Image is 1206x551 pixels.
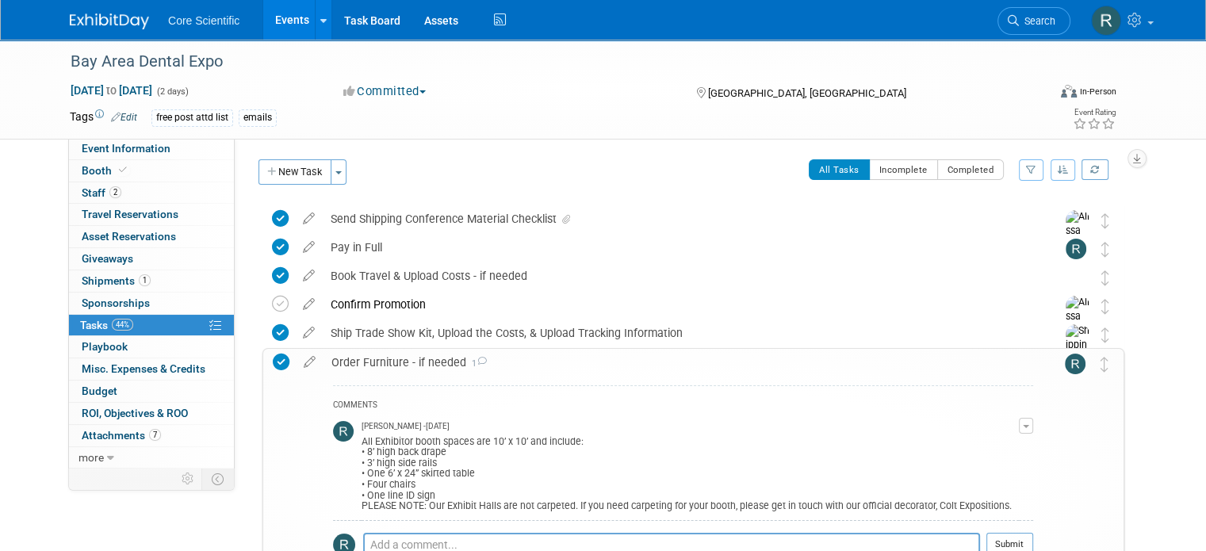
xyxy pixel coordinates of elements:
[155,86,189,97] span: (2 days)
[333,398,1033,415] div: COMMENTS
[69,425,234,446] a: Attachments7
[1101,327,1109,342] i: Move task
[80,319,133,331] span: Tasks
[362,433,1019,512] div: All Exhibitor booth spaces are 10’ x 10’ and include: • 8’ high back drape • 3’ high side rails •...
[69,403,234,424] a: ROI, Objectives & ROO
[338,83,432,100] button: Committed
[151,109,233,126] div: free post attd list
[149,429,161,441] span: 7
[1065,354,1085,374] img: Rachel Wolff
[69,226,234,247] a: Asset Reservations
[708,87,906,99] span: [GEOGRAPHIC_DATA], [GEOGRAPHIC_DATA]
[1066,210,1089,266] img: Alissa Schlosser
[296,355,324,369] a: edit
[82,142,170,155] span: Event Information
[69,270,234,292] a: Shipments1
[69,293,234,314] a: Sponsorships
[82,252,133,265] span: Giveaways
[139,274,151,286] span: 1
[333,421,354,442] img: Rachel Wolff
[1101,357,1108,372] i: Move task
[1066,296,1089,352] img: Alissa Schlosser
[82,208,178,220] span: Travel Reservations
[82,274,151,287] span: Shipments
[82,407,188,419] span: ROI, Objectives & ROO
[65,48,1028,76] div: Bay Area Dental Expo
[202,469,235,489] td: Toggle Event Tabs
[1066,267,1086,288] img: Alyona Yurchenko
[69,336,234,358] a: Playbook
[323,234,1034,261] div: Pay in Full
[70,83,153,98] span: [DATE] [DATE]
[295,212,323,226] a: edit
[82,385,117,397] span: Budget
[323,320,1034,346] div: Ship Trade Show Kit, Upload the Costs, & Upload Tracking Information
[82,429,161,442] span: Attachments
[869,159,938,180] button: Incomplete
[937,159,1005,180] button: Completed
[119,166,127,174] i: Booth reservation complete
[1061,85,1077,98] img: Format-Inperson.png
[324,349,1033,376] div: Order Furniture - if needed
[1079,86,1116,98] div: In-Person
[1101,213,1109,228] i: Move task
[1091,6,1121,36] img: Rachel Wolff
[295,326,323,340] a: edit
[82,186,121,199] span: Staff
[69,138,234,159] a: Event Information
[362,421,450,432] span: [PERSON_NAME] - [DATE]
[258,159,331,185] button: New Task
[82,362,205,375] span: Misc. Expenses & Credits
[1101,299,1109,314] i: Move task
[70,13,149,29] img: ExhibitDay
[82,230,176,243] span: Asset Reservations
[1101,242,1109,257] i: Move task
[466,358,487,369] span: 1
[69,315,234,336] a: Tasks44%
[1066,324,1089,394] img: Shipping Team
[1101,270,1109,285] i: Move task
[82,297,150,309] span: Sponsorships
[69,182,234,204] a: Staff2
[295,297,323,312] a: edit
[323,262,1034,289] div: Book Travel & Upload Costs - if needed
[78,451,104,464] span: more
[809,159,870,180] button: All Tasks
[109,186,121,198] span: 2
[69,447,234,469] a: more
[70,109,137,127] td: Tags
[104,84,119,97] span: to
[69,248,234,270] a: Giveaways
[1066,239,1086,259] img: Rachel Wolff
[997,7,1070,35] a: Search
[112,319,133,331] span: 44%
[323,291,1034,318] div: Confirm Promotion
[239,109,277,126] div: emails
[111,112,137,123] a: Edit
[168,14,239,27] span: Core Scientific
[82,164,130,177] span: Booth
[82,340,128,353] span: Playbook
[323,205,1034,232] div: Send Shipping Conference Material Checklist
[1019,15,1055,27] span: Search
[69,204,234,225] a: Travel Reservations
[1073,109,1116,117] div: Event Rating
[69,358,234,380] a: Misc. Expenses & Credits
[1082,159,1108,180] a: Refresh
[69,381,234,402] a: Budget
[295,240,323,254] a: edit
[69,160,234,182] a: Booth
[174,469,202,489] td: Personalize Event Tab Strip
[295,269,323,283] a: edit
[962,82,1116,106] div: Event Format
